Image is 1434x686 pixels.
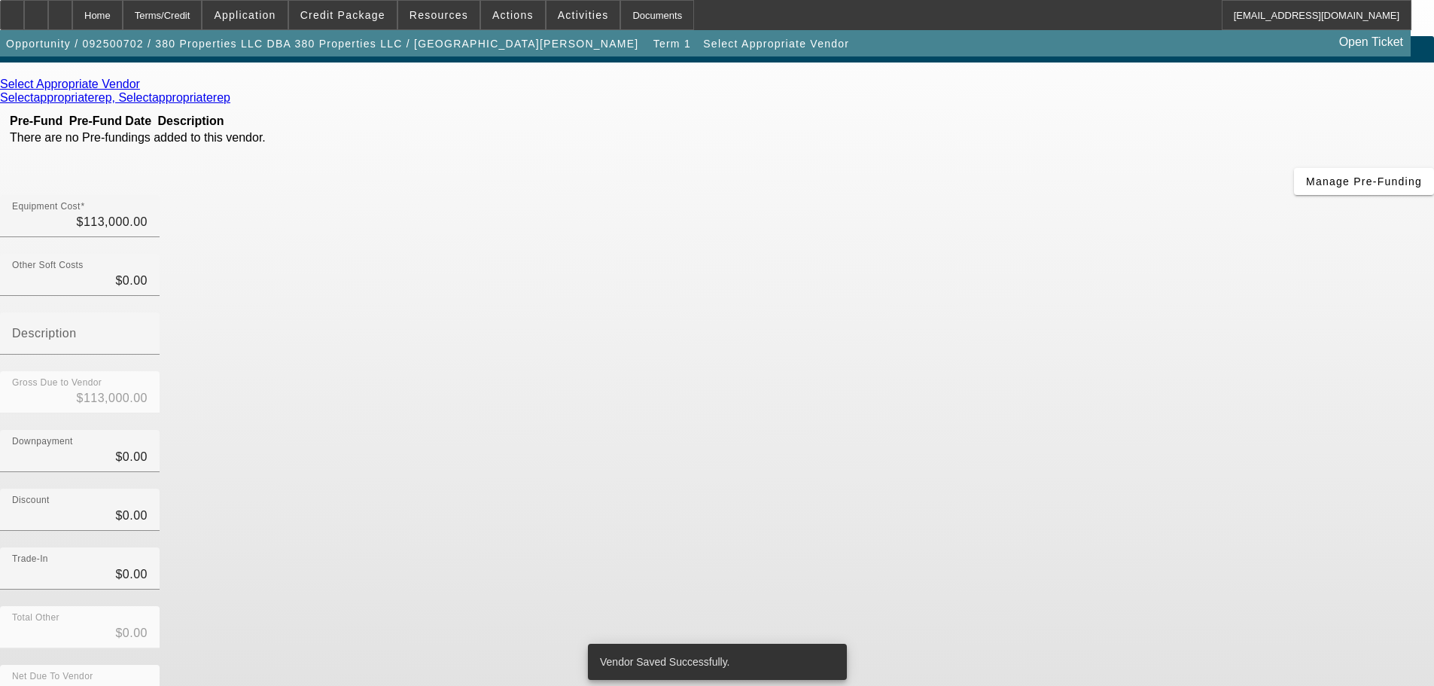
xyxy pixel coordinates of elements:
[703,38,849,50] span: Select Appropriate Vendor
[202,1,287,29] button: Application
[409,9,468,21] span: Resources
[6,38,638,50] span: Opportunity / 092500702 / 380 Properties LLC DBA 380 Properties LLC / [GEOGRAPHIC_DATA][PERSON_NAME]
[157,114,375,129] th: Description
[398,1,480,29] button: Resources
[12,554,48,564] mat-label: Trade-In
[12,613,59,623] mat-label: Total Other
[214,9,276,21] span: Application
[558,9,609,21] span: Activities
[300,9,385,21] span: Credit Package
[9,114,63,129] th: Pre-Fund
[12,327,77,340] mat-label: Description
[588,644,841,680] div: Vendor Saved Successfully.
[547,1,620,29] button: Activities
[1294,168,1434,195] button: Manage Pre-Funding
[12,378,102,388] mat-label: Gross Due to Vendor
[653,38,691,50] span: Term 1
[289,1,397,29] button: Credit Package
[492,9,534,21] span: Actions
[12,202,81,212] mat-label: Equipment Cost
[65,114,155,129] th: Pre-Fund Date
[1306,175,1422,188] span: Manage Pre-Funding
[699,30,853,57] button: Select Appropriate Vendor
[1333,29,1409,55] a: Open Ticket
[648,30,696,57] button: Term 1
[481,1,545,29] button: Actions
[12,672,93,681] mat-label: Net Due To Vendor
[12,261,84,270] mat-label: Other Soft Costs
[12,437,73,447] mat-label: Downpayment
[12,495,50,505] mat-label: Discount
[9,130,374,145] td: There are no Pre-fundings added to this vendor.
